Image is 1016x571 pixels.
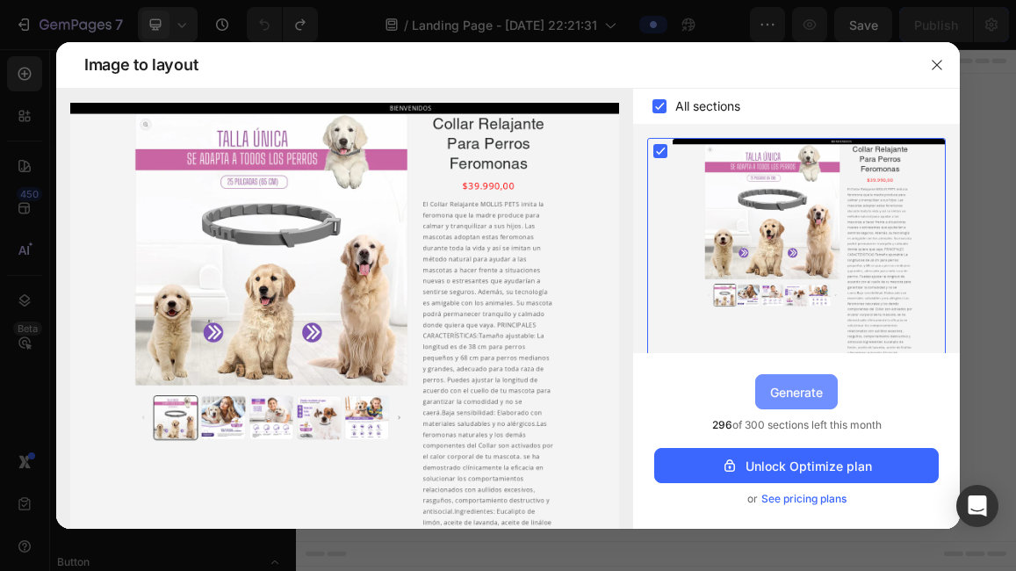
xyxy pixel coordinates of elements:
div: Open Intercom Messenger [956,485,998,527]
div: or [654,490,939,508]
div: Unlock Optimize plan [721,457,872,475]
div: Start with Sections from sidebar [421,387,633,408]
button: Add sections [400,422,520,457]
span: See pricing plans [761,490,847,508]
span: 296 [712,418,732,431]
button: Generate [755,374,838,409]
span: All sections [675,96,740,117]
span: Image to layout [84,54,198,76]
span: of 300 sections left this month [712,416,882,434]
div: Start with Generating from URL or image [409,520,645,534]
button: Add elements [530,422,654,457]
button: Unlock Optimize plan [654,448,939,483]
div: Generate [770,383,823,401]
